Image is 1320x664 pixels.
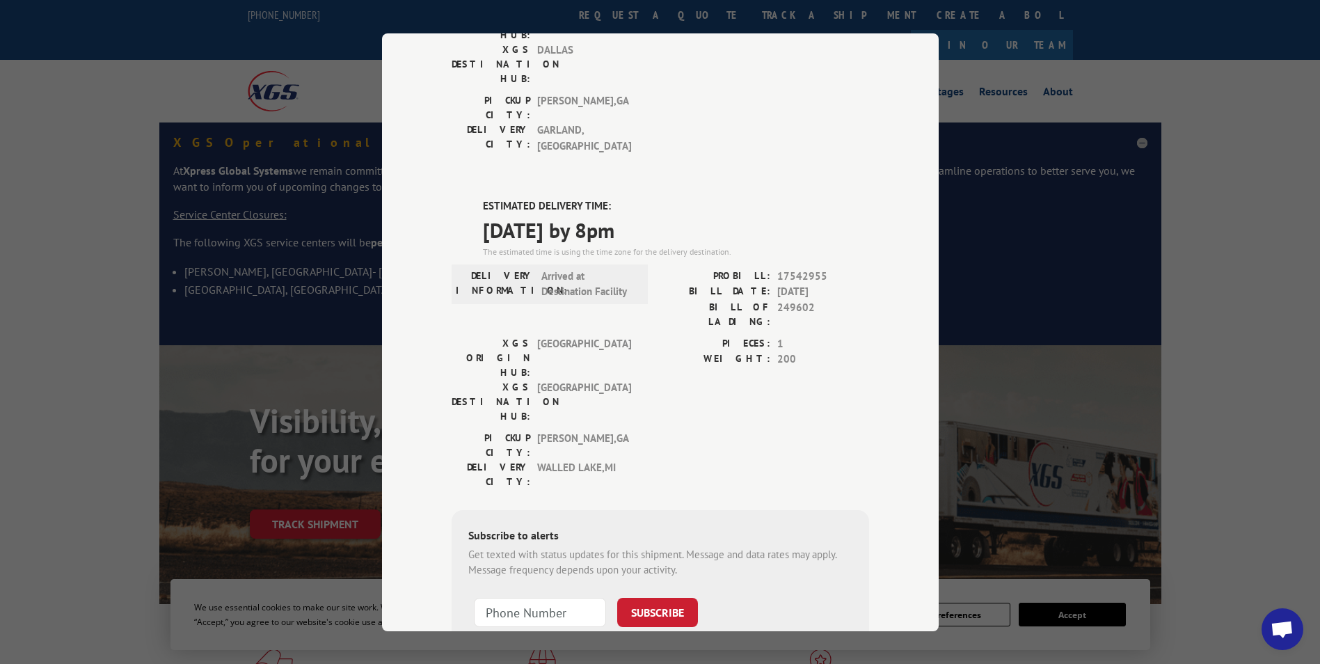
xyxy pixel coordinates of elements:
a: Open chat [1262,608,1303,650]
label: PROBILL: [660,268,770,284]
label: BILL OF LADING: [660,299,770,329]
button: SUBSCRIBE [617,597,698,626]
span: [DATE] [777,284,869,300]
span: 200 [777,351,869,367]
label: ESTIMATED DELIVERY TIME: [483,198,869,214]
label: PIECES: [660,335,770,351]
span: DALLAS [537,42,631,86]
label: BILL DATE: [660,284,770,300]
span: Arrived at Destination Facility [541,268,635,299]
div: Subscribe to alerts [468,526,852,546]
label: DELIVERY CITY: [452,122,530,154]
div: The estimated time is using the time zone for the delivery destination. [483,245,869,258]
label: XGS ORIGIN HUB: [452,335,530,379]
span: [GEOGRAPHIC_DATA] [537,379,631,423]
span: 249602 [777,299,869,329]
div: Get texted with status updates for this shipment. Message and data rates may apply. Message frequ... [468,546,852,578]
label: WEIGHT: [660,351,770,367]
span: 1 [777,335,869,351]
label: DELIVERY INFORMATION: [456,268,534,299]
span: WALLED LAKE , MI [537,459,631,489]
input: Phone Number [474,597,606,626]
label: PICKUP CITY: [452,93,530,122]
span: [PERSON_NAME] , GA [537,93,631,122]
span: 17542955 [777,268,869,284]
label: XGS DESTINATION HUB: [452,379,530,423]
span: GARLAND , [GEOGRAPHIC_DATA] [537,122,631,154]
span: [GEOGRAPHIC_DATA] [537,335,631,379]
label: DELIVERY CITY: [452,459,530,489]
span: [DATE] by 8pm [483,214,869,245]
label: XGS DESTINATION HUB: [452,42,530,86]
label: PICKUP CITY: [452,430,530,459]
span: [PERSON_NAME] , GA [537,430,631,459]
